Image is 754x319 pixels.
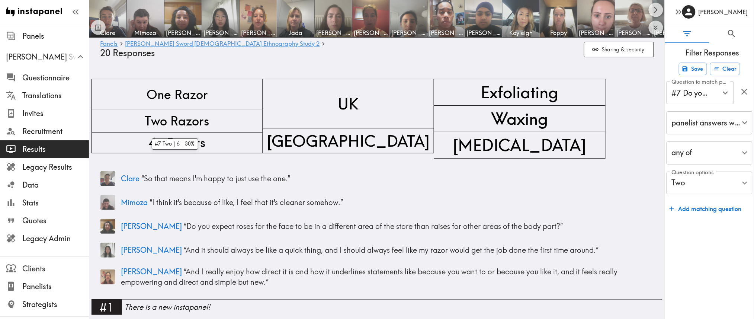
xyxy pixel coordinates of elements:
span: Clare [91,29,125,37]
button: Expand to show all items [649,20,663,35]
button: Sharing & security [584,42,654,58]
button: Filter Responses [665,24,710,43]
span: 4+ Razors [147,133,207,153]
span: Exfoliating [479,79,560,105]
p: “ Do you expect roses for the face to be in a different area of the store than raises for other a... [121,221,654,232]
div: There is a new instapanel! [125,302,663,312]
span: Data [22,180,89,190]
span: Legacy Admin [22,233,89,244]
span: [PERSON_NAME] [121,267,182,276]
img: Panelist thumbnail [100,171,115,186]
span: Recruitment [22,126,89,137]
span: [PERSON_NAME] Sword [DEMOGRAPHIC_DATA] Ethnography Study 2 [6,52,89,62]
span: Results [22,144,89,154]
span: Filter Responses [671,48,754,58]
span: Jada [279,29,313,37]
span: Two Razors [143,111,211,131]
div: #1 [92,299,122,315]
div: any of [667,141,753,165]
span: Poppy [542,29,576,37]
span: Panelists [22,281,89,292]
span: Clare [121,174,140,183]
img: Panelist thumbnail [100,269,115,284]
span: Questionnaire [22,73,89,83]
span: [PERSON_NAME] [166,29,200,37]
span: [PERSON_NAME] [203,29,238,37]
span: [PERSON_NAME] [579,29,613,37]
span: [PERSON_NAME] [391,29,426,37]
p: “ So that means I'm happy to just use the one. ” [121,173,654,184]
button: Save filters [679,63,707,75]
button: Open [720,87,731,99]
span: 20 Responses [100,48,155,58]
span: Translations [22,90,89,101]
span: [MEDICAL_DATA] [451,132,588,158]
span: Mimoza [128,29,163,37]
span: Search [727,29,737,39]
button: Clear all filters [710,63,740,75]
a: Panelist thumbnail[PERSON_NAME] “And it should always be like a quick thing, and I should always ... [100,240,654,261]
span: Invites [22,108,89,119]
span: Kayleigh [504,29,538,37]
span: [PERSON_NAME] [121,245,182,255]
button: Add matching question [667,201,745,216]
img: Panelist thumbnail [100,195,115,210]
button: Toggle between responses and questions [91,20,106,35]
span: Stats [22,198,89,208]
a: Panelist thumbnailMimoza “I think it's because of like, I feel that it's cleaner somehow.” [100,192,654,213]
span: Panels [22,31,89,41]
a: Panels [100,41,118,48]
span: Strategists [22,299,89,310]
p: “ And I really enjoy how direct it is and how it underlines statements like because you want to o... [121,267,654,287]
a: Panelist thumbnailClare “So that means I'm happy to just use the one.” [100,168,654,189]
label: Question to match panelists on [672,78,730,86]
img: Panelist thumbnail [100,243,115,258]
h6: [PERSON_NAME] [699,8,748,16]
span: One Razor [145,84,209,105]
span: UK [336,91,360,116]
span: Clients [22,264,89,274]
span: Mimoza [121,198,148,207]
span: Legacy Results [22,162,89,172]
div: Two [667,172,753,195]
label: Question options [672,168,714,176]
span: [PERSON_NAME] [617,29,651,37]
span: [GEOGRAPHIC_DATA] [265,128,431,153]
p: “ And it should always be like a quick thing, and I should always feel like my razor would get th... [121,245,654,255]
span: [PERSON_NAME] [316,29,350,37]
span: [PERSON_NAME] [354,29,388,37]
p: “ I think it's because of like, I feel that it's cleaner somehow. ” [121,197,654,208]
a: Panelist thumbnail[PERSON_NAME] “And I really enjoy how direct it is and how it underlines statem... [100,264,654,290]
span: [PERSON_NAME] [429,29,463,37]
span: Quotes [22,216,89,226]
span: Waxing [490,106,549,132]
img: Panelist thumbnail [100,219,115,234]
button: Scroll right [649,3,663,17]
div: panelist answers with [667,111,753,134]
span: [PERSON_NAME] [466,29,501,37]
span: [PERSON_NAME] [241,29,275,37]
a: Panelist thumbnail[PERSON_NAME] “Do you expect roses for the face to be in a different area of th... [100,216,654,237]
div: Wilkinson Sword Female Ethnography Study 2 [6,52,89,62]
span: [PERSON_NAME] [121,221,182,231]
a: [PERSON_NAME] Sword [DEMOGRAPHIC_DATA] Ethnography Study 2 [125,41,320,48]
